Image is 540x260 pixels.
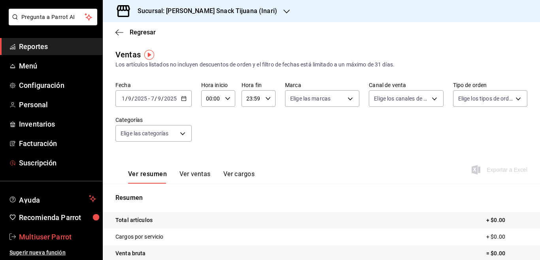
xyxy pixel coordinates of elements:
label: Categorías [115,117,192,123]
span: Reportes [19,41,96,52]
div: Los artículos listados no incluyen descuentos de orden y el filtro de fechas está limitado a un m... [115,61,527,69]
span: / [161,95,164,102]
span: Elige los tipos de orden [458,95,513,102]
input: -- [157,95,161,102]
span: / [132,95,134,102]
span: Recomienda Parrot [19,212,96,223]
span: Personal [19,99,96,110]
p: + $0.00 [486,233,527,241]
input: -- [128,95,132,102]
p: Resumen [115,193,527,203]
p: Venta bruta [115,249,145,258]
span: Facturación [19,138,96,149]
label: Hora fin [242,82,276,88]
span: Suscripción [19,158,96,168]
span: Pregunta a Parrot AI [21,13,85,21]
span: Regresar [130,28,156,36]
label: Canal de venta [369,82,443,88]
span: Configuración [19,80,96,91]
span: Elige las categorías [121,129,169,137]
span: / [125,95,128,102]
span: Elige los canales de venta [374,95,429,102]
p: = $0.00 [486,249,527,258]
span: Inventarios [19,119,96,129]
p: Cargos por servicio [115,233,164,241]
button: Regresar [115,28,156,36]
span: Menú [19,61,96,71]
input: -- [151,95,155,102]
button: Ver resumen [128,170,167,184]
p: Total artículos [115,216,153,224]
button: Ver cargos [223,170,255,184]
span: Elige las marcas [290,95,330,102]
img: Tooltip marker [144,50,154,60]
span: Sugerir nueva función [9,249,96,257]
label: Fecha [115,82,192,88]
span: / [155,95,157,102]
div: navigation tabs [128,170,255,184]
input: -- [121,95,125,102]
label: Marca [285,82,359,88]
p: + $0.00 [486,216,527,224]
button: Pregunta a Parrot AI [9,9,97,25]
input: ---- [164,95,177,102]
input: ---- [134,95,147,102]
label: Hora inicio [201,82,235,88]
label: Tipo de orden [453,82,527,88]
div: Ventas [115,49,141,61]
h3: Sucursal: [PERSON_NAME] Snack Tijuana (Inari) [131,6,277,16]
button: Ver ventas [179,170,211,184]
span: - [148,95,150,102]
a: Pregunta a Parrot AI [6,19,97,27]
span: Ayuda [19,194,86,203]
span: Multiuser Parrot [19,232,96,242]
